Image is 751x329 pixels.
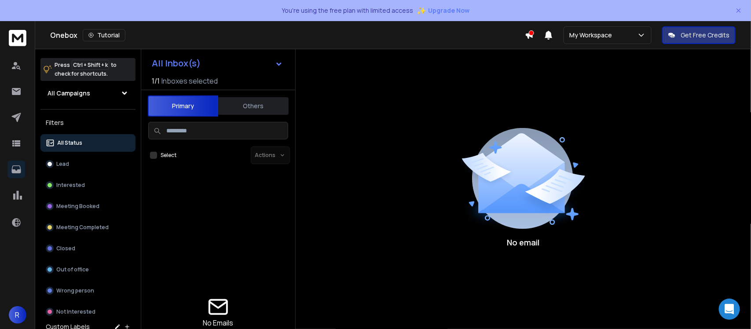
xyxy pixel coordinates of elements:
[57,139,82,146] p: All Status
[40,303,136,321] button: Not Interested
[50,29,525,41] div: Onebox
[282,6,413,15] p: You're using the free plan with limited access
[218,96,289,116] button: Others
[56,308,95,315] p: Not Interested
[40,219,136,236] button: Meeting Completed
[40,117,136,129] h3: Filters
[56,287,94,294] p: Wrong person
[152,76,160,86] span: 1 / 1
[161,76,218,86] h3: Inboxes selected
[417,4,426,17] span: ✨
[145,55,290,72] button: All Inbox(s)
[40,261,136,278] button: Out of office
[681,31,729,40] p: Get Free Credits
[152,59,201,68] h1: All Inbox(s)
[719,299,740,320] div: Open Intercom Messenger
[9,306,26,324] button: R
[56,182,85,189] p: Interested
[161,152,176,159] label: Select
[56,245,75,252] p: Closed
[48,89,90,98] h1: All Campaigns
[83,29,125,41] button: Tutorial
[40,282,136,300] button: Wrong person
[40,155,136,173] button: Lead
[56,203,99,210] p: Meeting Booked
[417,2,469,19] button: ✨Upgrade Now
[40,84,136,102] button: All Campaigns
[56,266,89,273] p: Out of office
[56,224,109,231] p: Meeting Completed
[56,161,69,168] p: Lead
[72,60,109,70] span: Ctrl + Shift + k
[203,318,234,328] p: No Emails
[40,134,136,152] button: All Status
[148,95,218,117] button: Primary
[507,236,540,249] p: No email
[569,31,615,40] p: My Workspace
[55,61,117,78] p: Press to check for shortcuts.
[40,240,136,257] button: Closed
[662,26,736,44] button: Get Free Credits
[40,197,136,215] button: Meeting Booked
[40,176,136,194] button: Interested
[428,6,469,15] span: Upgrade Now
